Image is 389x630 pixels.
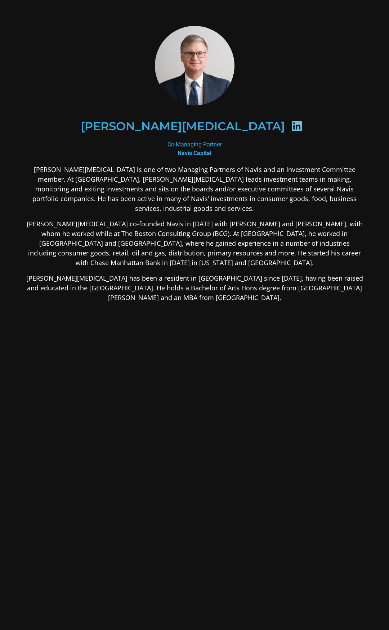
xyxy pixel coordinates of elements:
[81,121,285,132] h2: [PERSON_NAME][MEDICAL_DATA]
[26,140,363,158] div: Co-Managing Partner
[26,219,363,268] p: [PERSON_NAME][MEDICAL_DATA] co-founded Navis in [DATE] with [PERSON_NAME] and [PERSON_NAME], with...
[26,273,363,303] p: [PERSON_NAME][MEDICAL_DATA] has been a resident in [GEOGRAPHIC_DATA] since [DATE], having been ra...
[26,165,363,213] p: [PERSON_NAME][MEDICAL_DATA] is one of two Managing Partners of Navis and an Investment Committee ...
[178,150,211,157] b: Navis Capital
